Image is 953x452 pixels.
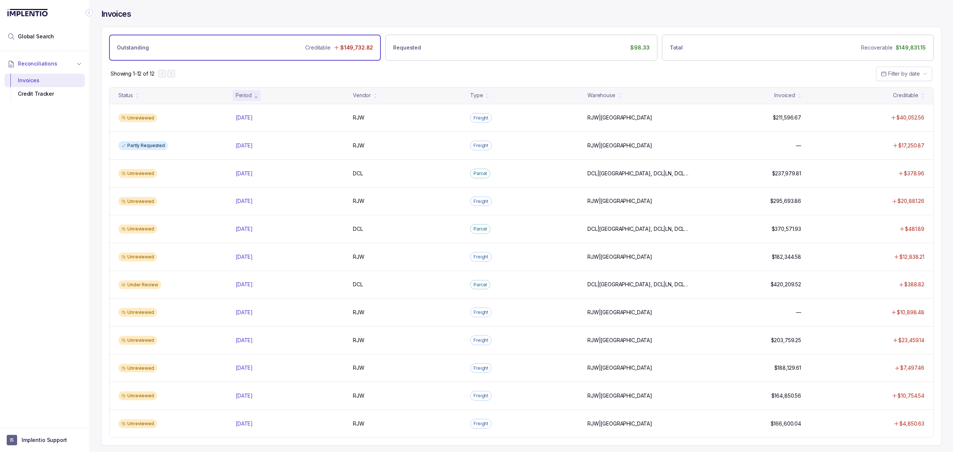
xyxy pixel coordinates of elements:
button: User initialsImplentio Support [7,435,83,445]
p: $40,052.56 [896,114,924,121]
p: DCL [353,281,363,288]
p: $378.96 [904,170,924,177]
p: [DATE] [236,253,253,261]
p: RJW|[GEOGRAPHIC_DATA] [587,114,652,121]
div: Under Review [118,280,161,289]
p: $98.33 [630,44,649,51]
span: Reconciliations [18,60,57,67]
p: $211,596.67 [773,114,801,121]
p: RJW|[GEOGRAPHIC_DATA] [587,364,652,372]
div: Unreviewed [118,419,157,428]
div: Credit Tracker [10,87,79,101]
p: $10,898.48 [897,309,924,316]
p: Freight [474,253,488,261]
p: Creditable [305,44,331,51]
p: $164,850.56 [771,392,801,400]
p: RJW [353,337,364,344]
p: Implentio Support [22,436,67,444]
p: $295,693.86 [770,197,801,205]
p: $420,209.52 [771,281,801,288]
div: Vendor [353,92,371,99]
p: — [796,142,801,149]
p: $23,459.14 [898,337,924,344]
p: [DATE] [236,114,253,121]
p: $166,600.04 [771,420,801,427]
p: RJW|[GEOGRAPHIC_DATA] [587,337,652,344]
div: Unreviewed [118,225,157,233]
p: Outstanding [117,44,149,51]
div: Unreviewed [118,197,157,206]
p: — [796,309,801,316]
p: RJW [353,197,364,205]
p: RJW|[GEOGRAPHIC_DATA] [587,197,652,205]
p: Showing 1-12 of 12 [111,70,154,77]
div: Unreviewed [118,114,157,122]
div: Warehouse [587,92,615,99]
search: Date Range Picker [881,70,920,77]
p: [DATE] [236,170,253,177]
div: Unreviewed [118,252,157,261]
p: Total [670,44,683,51]
span: Filter by date [888,70,920,77]
p: RJW [353,420,364,427]
p: $20,881.26 [898,197,924,205]
p: Recoverable [861,44,892,51]
p: Freight [474,392,488,400]
button: Date Range Picker [876,67,932,81]
p: Freight [474,365,488,372]
p: RJW|[GEOGRAPHIC_DATA] [587,420,652,427]
div: Invoices [10,74,79,87]
div: Unreviewed [118,336,157,345]
p: $4,850.63 [899,420,924,427]
p: Freight [474,337,488,344]
div: Unreviewed [118,169,157,178]
p: $149,831.15 [896,44,926,51]
p: [DATE] [236,420,253,427]
p: $182,344.58 [772,253,801,261]
p: $370,571.93 [772,225,801,233]
p: $188,129.61 [774,364,801,372]
div: Creditable [893,92,918,99]
p: Parcel [474,170,487,177]
div: Unreviewed [118,391,157,400]
span: Global Search [18,33,54,40]
p: [DATE] [236,197,253,205]
p: Freight [474,142,488,149]
p: DCL|[GEOGRAPHIC_DATA], DCL|LN, DCL|YK [587,170,690,177]
p: $388.82 [904,281,924,288]
p: $237,979.81 [772,170,801,177]
p: Freight [474,198,488,205]
p: $203,759.25 [771,337,801,344]
p: $149,732.82 [340,44,373,51]
button: Reconciliations [4,55,85,72]
p: RJW [353,253,364,261]
p: [DATE] [236,225,253,233]
p: $12,838.21 [899,253,924,261]
p: RJW|[GEOGRAPHIC_DATA] [587,309,652,316]
div: Unreviewed [118,364,157,373]
p: DCL [353,225,363,233]
p: RJW|[GEOGRAPHIC_DATA] [587,142,652,149]
div: Reconciliations [4,72,85,102]
p: RJW [353,364,364,372]
div: Invoiced [774,92,795,99]
p: RJW [353,392,364,400]
p: $7,497.46 [900,364,924,372]
div: Type [470,92,483,99]
p: RJW|[GEOGRAPHIC_DATA] [587,253,652,261]
p: Freight [474,309,488,316]
p: Requested [393,44,421,51]
p: [DATE] [236,364,253,372]
p: DCL [353,170,363,177]
div: Period [236,92,252,99]
p: DCL|[GEOGRAPHIC_DATA], DCL|LN, DCL|YK [587,281,690,288]
div: Remaining page entries [111,70,154,77]
h4: Invoices [101,9,131,19]
p: [DATE] [236,309,253,316]
p: [DATE] [236,281,253,288]
p: $10,754.54 [898,392,924,400]
p: $17,250.87 [898,142,924,149]
p: $481.89 [905,225,924,233]
p: RJW [353,142,364,149]
span: User initials [7,435,17,445]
